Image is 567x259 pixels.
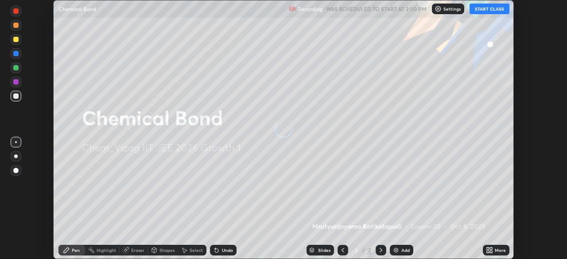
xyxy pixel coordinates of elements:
img: recording.375f2c34.svg [289,5,296,12]
div: Shapes [159,248,175,252]
div: Pen [72,248,80,252]
div: Select [190,248,203,252]
button: START CLASS [470,4,509,14]
div: More [495,248,506,252]
img: add-slide-button [392,247,400,254]
div: Slides [318,248,330,252]
h5: WAS SCHEDULED TO START AT 2:00 PM [326,5,427,13]
div: 2 [352,247,361,253]
p: Chemical Bond [58,5,96,12]
div: Undo [222,248,233,252]
div: 2 [367,246,372,254]
div: Add [401,248,410,252]
img: class-settings-icons [435,5,442,12]
div: Highlight [97,248,116,252]
div: / [362,247,365,253]
p: Recording [298,6,322,12]
div: Eraser [131,248,144,252]
p: Settings [443,7,461,11]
